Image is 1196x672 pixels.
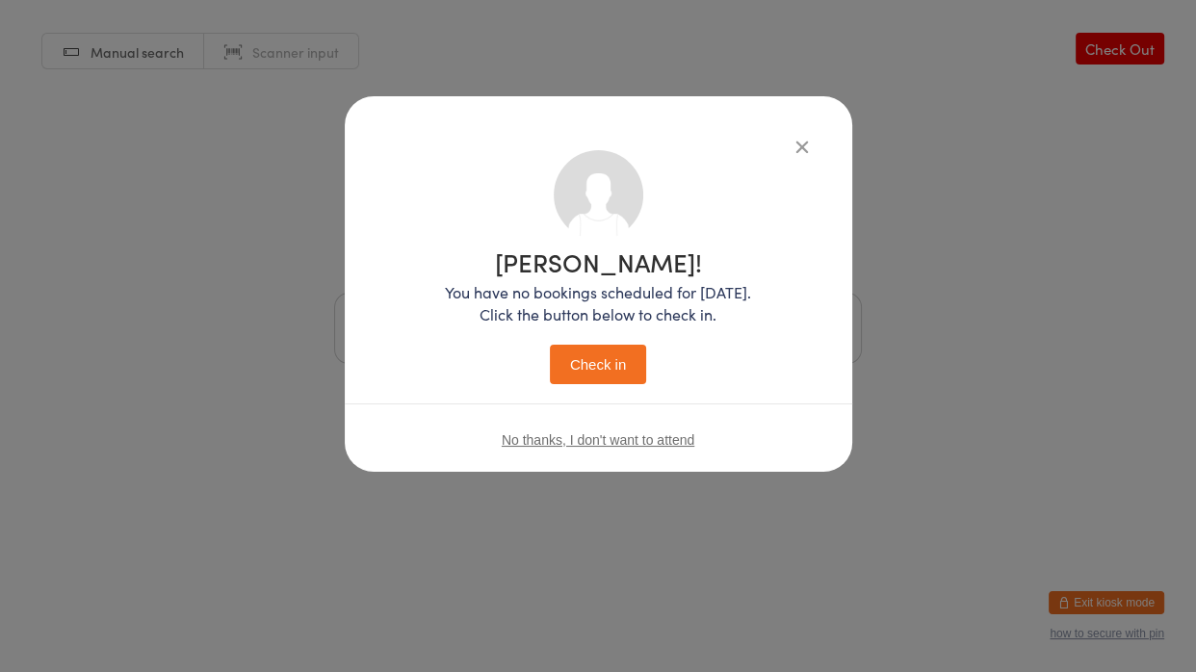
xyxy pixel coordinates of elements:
[502,432,694,448] button: No thanks, I don't want to attend
[445,249,751,274] h1: [PERSON_NAME]!
[445,281,751,325] p: You have no bookings scheduled for [DATE]. Click the button below to check in.
[554,150,643,240] img: no_photo.png
[550,345,646,384] button: Check in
